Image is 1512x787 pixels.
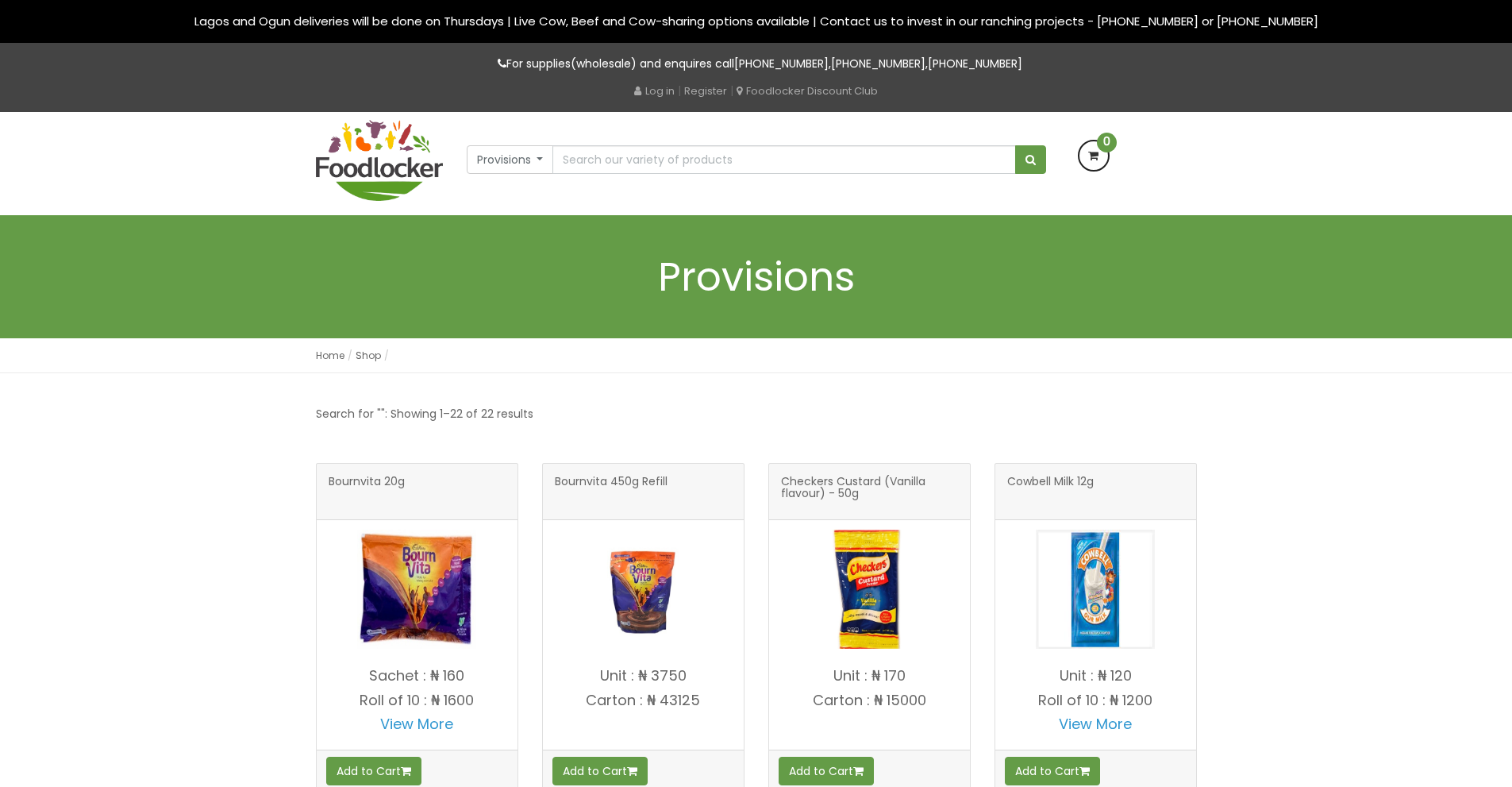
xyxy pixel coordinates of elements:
i: Add to cart [853,766,864,777]
a: Home [316,349,344,362]
a: Shop [356,349,381,362]
p: Unit : ₦ 170 [769,668,970,684]
a: View More [1059,714,1132,734]
span: Bournvita 20g [329,476,405,507]
span: | [678,83,681,98]
a: Foodlocker Discount Club [737,83,878,98]
button: Add to Cart [552,757,648,785]
button: Add to Cart [1005,757,1100,785]
span: | [730,83,733,98]
a: [PHONE_NUMBER] [928,56,1022,71]
span: Checkers Custard (Vanilla flavour) - 50g [781,476,958,507]
p: Carton : ₦ 43125 [543,692,744,708]
img: Checkers Custard (Vanilla flavour) - 50g [810,530,929,649]
img: Bournvita 20g [357,530,476,649]
p: Roll of 10 : ₦ 1200 [995,692,1196,708]
a: [PHONE_NUMBER] [734,56,829,71]
p: Roll of 10 : ₦ 1600 [317,692,517,708]
a: Register [684,83,727,98]
p: Carton : ₦ 15000 [769,692,970,708]
img: Bournvita 450g Refill [583,530,702,649]
a: Log in [634,83,675,98]
p: Sachet : ₦ 160 [317,668,517,684]
p: Unit : ₦ 120 [995,668,1196,684]
input: Search our variety of products [552,145,1015,174]
p: Search for "": Showing 1–22 of 22 results [316,405,533,423]
span: Bournvita 450g Refill [555,476,668,507]
img: FoodLocker [316,120,443,201]
a: View More [380,714,453,734]
p: For supplies(wholesale) and enquires call , , [316,55,1197,73]
p: Unit : ₦ 3750 [543,668,744,684]
a: [PHONE_NUMBER] [831,56,925,71]
span: Lagos and Ogun deliveries will be done on Thursdays | Live Cow, Beef and Cow-sharing options avai... [194,13,1318,29]
img: Cowbell Milk 12g [1036,530,1155,649]
i: Add to cart [1079,766,1090,777]
i: Add to cart [627,766,637,777]
span: 0 [1097,133,1117,152]
i: Add to cart [401,766,411,777]
button: Add to Cart [326,757,421,785]
button: Add to Cart [779,757,874,785]
button: Provisions [467,145,554,174]
span: Cowbell Milk 12g [1007,476,1094,507]
h1: Provisions [316,255,1197,299]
